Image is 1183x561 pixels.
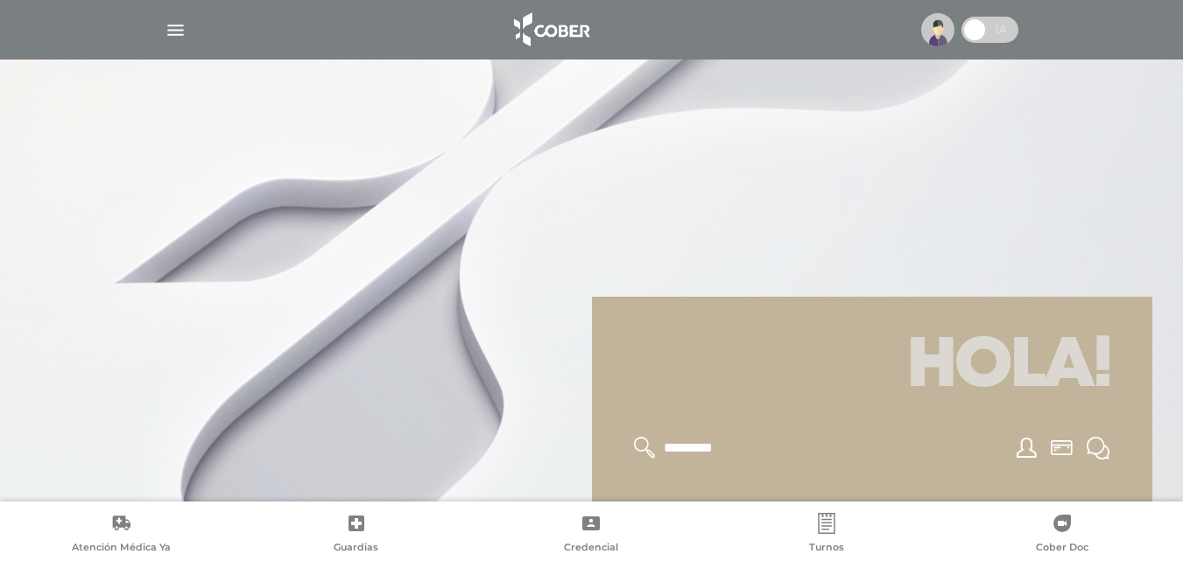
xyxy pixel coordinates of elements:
[564,541,618,557] span: Credencial
[334,541,378,557] span: Guardias
[944,513,1179,557] a: Cober Doc
[72,541,171,557] span: Atención Médica Ya
[474,513,709,557] a: Credencial
[1036,541,1088,557] span: Cober Doc
[921,13,954,46] img: profile-placeholder.svg
[239,513,475,557] a: Guardias
[709,513,945,557] a: Turnos
[165,19,187,41] img: Cober_menu-lines-white.svg
[613,318,1131,416] h1: Hola!
[809,541,844,557] span: Turnos
[4,513,239,557] a: Atención Médica Ya
[504,9,596,51] img: logo_cober_home-white.png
